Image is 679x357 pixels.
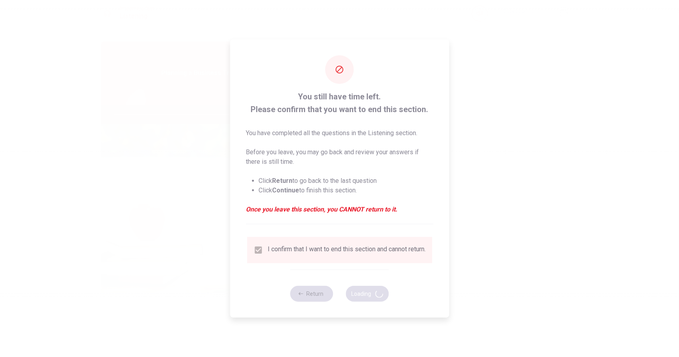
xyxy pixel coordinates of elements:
[246,147,433,167] p: Before you leave, you may go back and review your answers if there is still time.
[346,286,389,302] button: Loading
[259,186,433,195] li: Click to finish this section.
[246,90,433,116] span: You still have time left. Please confirm that you want to end this section.
[246,205,433,214] em: Once you leave this section, you CANNOT return to it.
[290,286,333,302] button: Return
[272,186,299,194] strong: Continue
[259,176,433,186] li: Click to go back to the last question
[246,128,433,138] p: You have completed all the questions in the Listening section.
[272,177,292,184] strong: Return
[268,245,426,255] div: I confirm that I want to end this section and cannot return.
